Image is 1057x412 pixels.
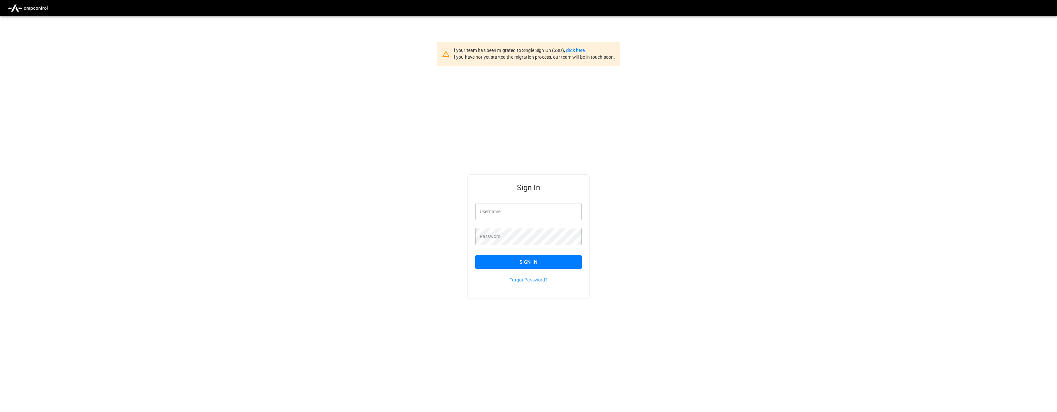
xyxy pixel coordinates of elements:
[475,277,582,283] p: Forgot Password?
[452,48,566,53] span: If your team has been migrated to Single Sign On (SSO),
[566,48,586,53] a: click here.
[475,255,582,269] button: Sign In
[5,2,50,14] img: ampcontrol.io logo
[452,54,615,60] span: If you have not yet started the migration process, our team will be in touch soon.
[475,182,582,193] h5: Sign In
